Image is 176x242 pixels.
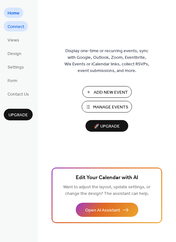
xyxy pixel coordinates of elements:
button: Manage Events [82,101,132,113]
span: Connect [8,24,24,30]
button: Add New Event [82,86,132,98]
a: Home [4,8,23,18]
button: Upgrade [4,109,33,120]
span: Home [8,10,19,17]
a: Design [4,48,25,58]
span: Form [8,78,17,84]
span: Design [8,51,21,57]
span: Manage Events [93,104,128,111]
a: Contact Us [4,89,33,99]
span: Views [8,37,19,44]
span: Open AI Assistant [85,207,120,214]
span: Contact Us [8,91,29,98]
button: Open AI Assistant [76,203,138,217]
span: Edit Your Calendar with AI [76,173,138,182]
a: Form [4,75,21,85]
a: Views [4,35,23,45]
span: Add New Event [94,89,128,96]
a: Connect [4,21,28,31]
span: Display one-time or recurring events, sync with Google, Outlook, Zoom, Eventbrite, Wix Events or ... [64,48,149,74]
span: 🚀 Upgrade [89,122,124,131]
a: Settings [4,62,28,72]
button: 🚀 Upgrade [85,120,128,132]
span: Want to adjust the layout, update settings, or change the design? The assistant can help. [63,183,151,198]
span: Upgrade [8,112,28,118]
span: Settings [8,64,24,71]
